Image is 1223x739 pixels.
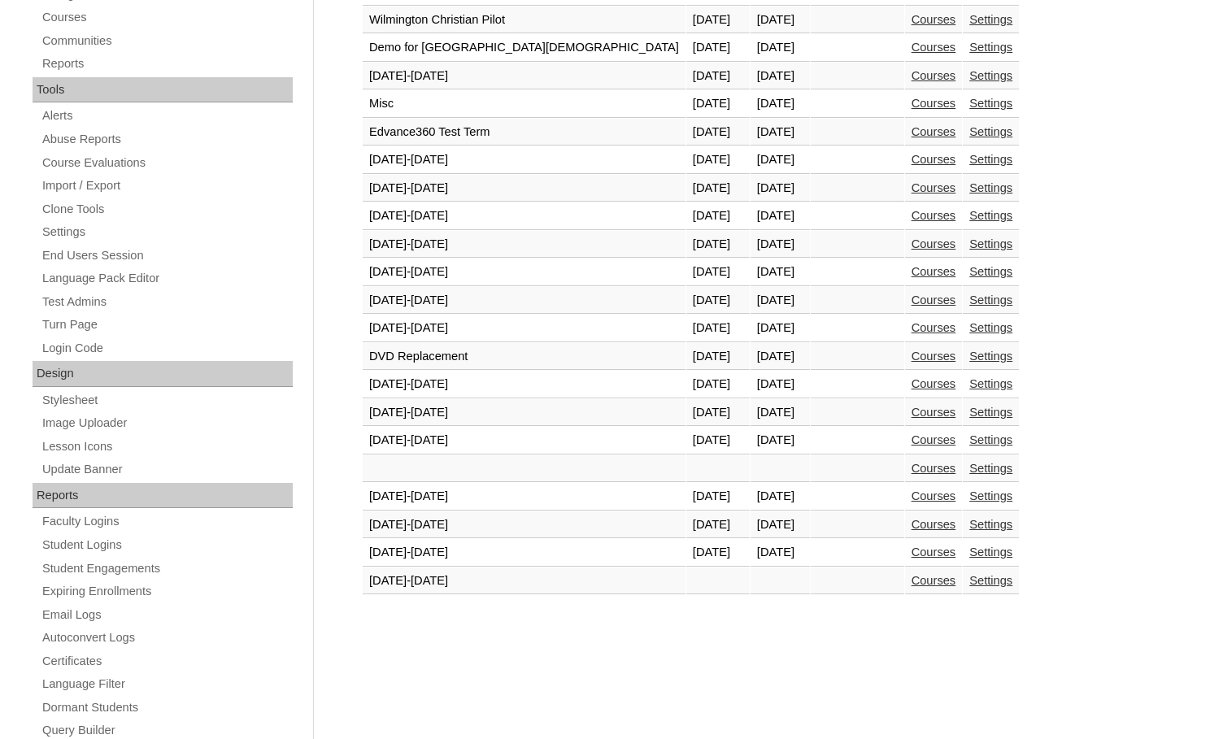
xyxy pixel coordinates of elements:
[41,628,293,648] a: Autoconvert Logs
[969,518,1012,531] a: Settings
[969,181,1012,194] a: Settings
[41,106,293,126] a: Alerts
[969,13,1012,26] a: Settings
[912,13,956,26] a: Courses
[363,315,685,342] td: [DATE]-[DATE]
[41,511,293,532] a: Faculty Logins
[41,459,293,480] a: Update Banner
[41,222,293,242] a: Settings
[751,175,810,202] td: [DATE]
[751,231,810,259] td: [DATE]
[912,41,956,54] a: Courses
[33,483,293,509] div: Reports
[686,399,750,427] td: [DATE]
[751,427,810,454] td: [DATE]
[41,535,293,555] a: Student Logins
[686,259,750,286] td: [DATE]
[969,69,1012,82] a: Settings
[969,546,1012,559] a: Settings
[363,231,685,259] td: [DATE]-[DATE]
[969,350,1012,363] a: Settings
[363,119,685,146] td: Edvance360 Test Term
[363,175,685,202] td: [DATE]-[DATE]
[41,390,293,411] a: Stylesheet
[751,511,810,539] td: [DATE]
[912,153,956,166] a: Courses
[363,259,685,286] td: [DATE]-[DATE]
[363,202,685,230] td: [DATE]-[DATE]
[363,539,685,567] td: [DATE]-[DATE]
[751,90,810,118] td: [DATE]
[751,539,810,567] td: [DATE]
[686,315,750,342] td: [DATE]
[969,153,1012,166] a: Settings
[363,90,685,118] td: Misc
[363,483,685,511] td: [DATE]-[DATE]
[41,153,293,173] a: Course Evaluations
[912,69,956,82] a: Courses
[33,77,293,103] div: Tools
[751,399,810,427] td: [DATE]
[751,483,810,511] td: [DATE]
[969,433,1012,446] a: Settings
[41,268,293,289] a: Language Pack Editor
[41,581,293,602] a: Expiring Enrollments
[363,287,685,315] td: [DATE]-[DATE]
[912,546,956,559] a: Courses
[41,315,293,335] a: Turn Page
[686,511,750,539] td: [DATE]
[41,54,293,74] a: Reports
[41,651,293,672] a: Certificates
[751,259,810,286] td: [DATE]
[686,343,750,371] td: [DATE]
[912,489,956,502] a: Courses
[969,321,1012,334] a: Settings
[969,462,1012,475] a: Settings
[363,511,685,539] td: [DATE]-[DATE]
[41,338,293,359] a: Login Code
[363,567,685,595] td: [DATE]-[DATE]
[969,574,1012,587] a: Settings
[686,427,750,454] td: [DATE]
[41,559,293,579] a: Student Engagements
[751,202,810,230] td: [DATE]
[751,371,810,398] td: [DATE]
[41,129,293,150] a: Abuse Reports
[686,146,750,174] td: [DATE]
[41,605,293,625] a: Email Logs
[969,489,1012,502] a: Settings
[41,437,293,457] a: Lesson Icons
[912,462,956,475] a: Courses
[686,90,750,118] td: [DATE]
[912,321,956,334] a: Courses
[912,293,956,306] a: Courses
[686,371,750,398] td: [DATE]
[912,574,956,587] a: Courses
[751,119,810,146] td: [DATE]
[686,287,750,315] td: [DATE]
[969,97,1012,110] a: Settings
[912,125,956,138] a: Courses
[912,406,956,419] a: Courses
[41,698,293,718] a: Dormant Students
[686,202,750,230] td: [DATE]
[969,41,1012,54] a: Settings
[363,371,685,398] td: [DATE]-[DATE]
[751,343,810,371] td: [DATE]
[686,7,750,34] td: [DATE]
[41,246,293,266] a: End Users Session
[969,293,1012,306] a: Settings
[969,377,1012,390] a: Settings
[751,34,810,62] td: [DATE]
[912,518,956,531] a: Courses
[363,146,685,174] td: [DATE]-[DATE]
[41,292,293,312] a: Test Admins
[686,63,750,90] td: [DATE]
[363,343,685,371] td: DVD Replacement
[912,209,956,222] a: Courses
[41,413,293,433] a: Image Uploader
[363,7,685,34] td: Wilmington Christian Pilot
[912,181,956,194] a: Courses
[751,146,810,174] td: [DATE]
[686,231,750,259] td: [DATE]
